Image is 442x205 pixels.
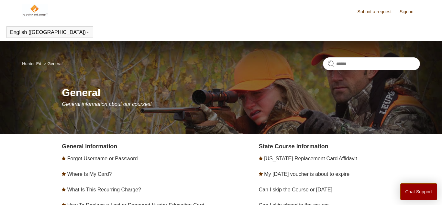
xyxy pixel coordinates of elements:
[67,171,112,177] a: Where Is My Card?
[10,29,90,35] button: English ([GEOGRAPHIC_DATA])
[22,61,41,66] a: Hunter-Ed
[67,156,138,161] a: Forgot Username or Password
[259,143,328,150] a: State Course Information
[67,187,141,192] a: What Is This Recurring Charge?
[62,143,117,150] a: General Information
[62,156,66,160] svg: Promoted article
[259,187,332,192] a: Can I skip the Course or [DATE]
[42,61,62,66] li: General
[22,61,42,66] li: Hunter-Ed
[62,188,66,191] svg: Promoted article
[264,171,349,177] a: My [DATE] voucher is about to expire
[323,57,420,70] input: Search
[358,8,398,15] a: Submit a request
[62,172,66,176] svg: Promoted article
[62,85,420,100] h1: General
[22,4,48,17] img: Hunter-Ed Help Center home page
[264,156,357,161] a: [US_STATE] Replacement Card Affidavit
[400,183,437,200] button: Chat Support
[400,8,420,15] a: Sign in
[259,172,263,176] svg: Promoted article
[259,156,263,160] svg: Promoted article
[62,100,420,108] p: General information about our courses!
